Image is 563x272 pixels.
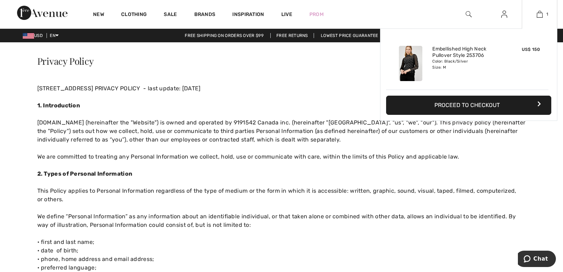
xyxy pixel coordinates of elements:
a: Free shipping on orders over $99 [179,33,269,38]
div: Color: Black/Silver Size: M [432,59,502,70]
span: Inspiration [232,11,264,19]
div: • first and last name; [37,238,526,246]
a: Prom [309,11,324,18]
span: US$ 150 [522,47,540,52]
a: New [93,11,104,19]
img: 1ère Avenue [17,6,67,20]
a: Lowest Price Guarantee [315,33,384,38]
div: [DOMAIN_NAME] (hereinafter the "Website") is owned and operated by 9191542 Canada inc. (hereinaft... [37,118,526,144]
div: • phone, home address and email address; [37,255,526,263]
div: We are committed to treating any Personal Information we collect, hold, use or communicate with c... [37,153,526,161]
img: US Dollar [23,33,34,39]
a: Embellished High Neck Pullover Style 253706 [432,46,502,59]
h1: Privacy Policy [37,42,526,73]
div: • preferred language; [37,263,526,272]
span: EN [50,33,59,38]
strong: 1. Introduction [37,102,80,109]
a: Brands [194,11,216,19]
a: Free Returns [270,33,314,38]
a: Sale [164,11,177,19]
div: [STREET_ADDRESS] PRIVACY POLICY - last update: [DATE] [37,84,526,93]
img: My Bag [537,10,543,18]
span: 1 [546,11,548,17]
strong: 2. Types of Personal Information [37,170,132,177]
span: USD [23,33,45,38]
img: My Info [501,10,507,18]
img: search the website [466,10,472,18]
a: 1 [522,10,557,18]
div: We define “Personal Information” as any information about an identifiable individual, or that tak... [37,212,526,229]
a: Clothing [121,11,147,19]
a: Sign In [496,10,513,19]
div: This Policy applies to Personal Information regardless of the type of medium or the form in which... [37,187,526,204]
iframe: Opens a widget where you can chat to one of our agents [518,251,556,268]
a: Live [281,11,292,18]
img: Embellished High Neck Pullover Style 253706 [399,46,422,81]
div: • date of birth; [37,246,526,255]
button: Proceed to Checkout [386,96,551,115]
